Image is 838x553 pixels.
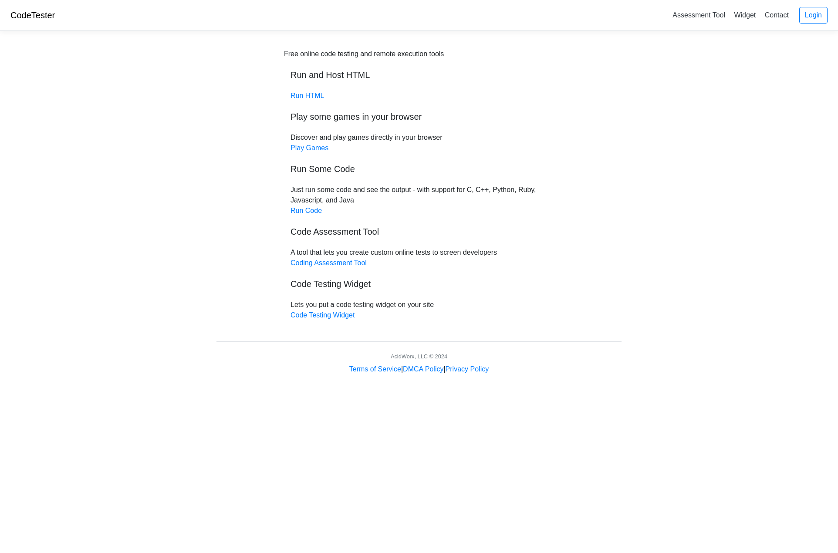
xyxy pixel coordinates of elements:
[291,207,322,214] a: Run Code
[291,226,547,237] h5: Code Assessment Tool
[10,10,55,20] a: CodeTester
[761,8,792,22] a: Contact
[291,111,547,122] h5: Play some games in your browser
[349,364,489,374] div: | |
[291,92,324,99] a: Run HTML
[669,8,729,22] a: Assessment Tool
[291,144,328,152] a: Play Games
[291,164,547,174] h5: Run Some Code
[799,7,828,24] a: Login
[291,279,547,289] h5: Code Testing Widget
[349,365,401,373] a: Terms of Service
[391,352,447,361] div: AcidWorx, LLC © 2024
[284,49,444,59] div: Free online code testing and remote execution tools
[403,365,443,373] a: DMCA Policy
[291,70,547,80] h5: Run and Host HTML
[446,365,489,373] a: Privacy Policy
[291,311,355,319] a: Code Testing Widget
[284,49,554,320] div: Discover and play games directly in your browser Just run some code and see the output - with sup...
[730,8,759,22] a: Widget
[291,259,367,266] a: Coding Assessment Tool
